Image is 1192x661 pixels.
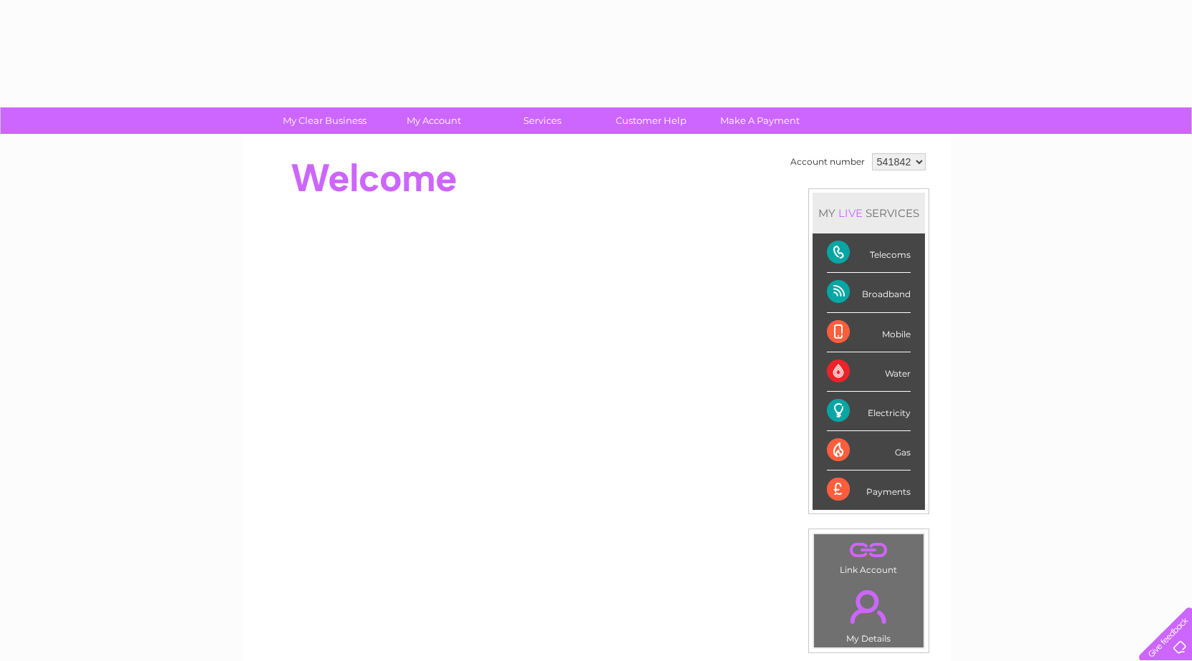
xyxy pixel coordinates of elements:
[827,313,911,352] div: Mobile
[592,107,710,134] a: Customer Help
[835,206,866,220] div: LIVE
[813,534,924,579] td: Link Account
[827,471,911,509] div: Payments
[787,150,868,174] td: Account number
[483,107,601,134] a: Services
[813,578,924,648] td: My Details
[374,107,493,134] a: My Account
[266,107,384,134] a: My Clear Business
[701,107,819,134] a: Make A Payment
[827,352,911,392] div: Water
[818,538,920,563] a: .
[818,582,920,632] a: .
[827,392,911,431] div: Electricity
[827,273,911,312] div: Broadband
[827,431,911,471] div: Gas
[813,193,925,233] div: MY SERVICES
[827,233,911,273] div: Telecoms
